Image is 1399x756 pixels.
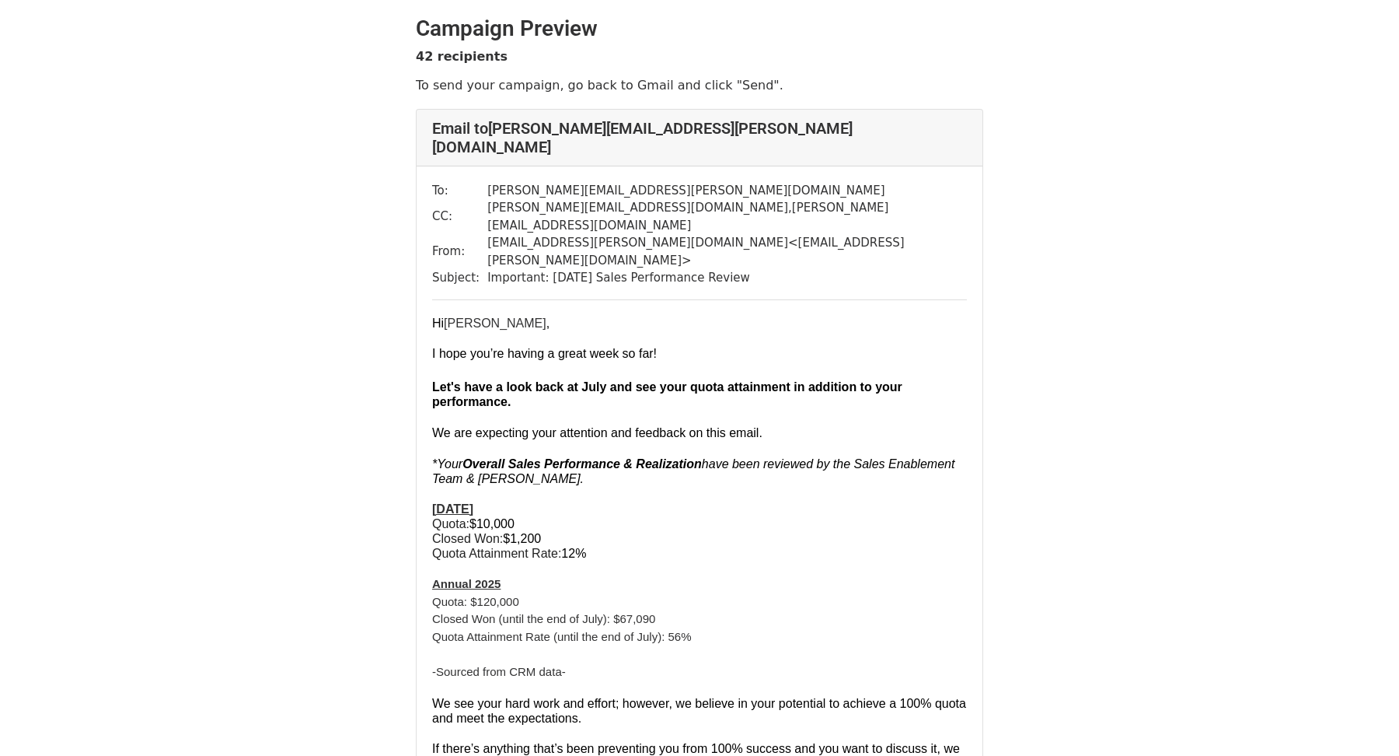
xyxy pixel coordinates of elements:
[432,630,692,643] font: Quota Attainment Rate (until the end of July): 56%
[432,517,586,560] font: $10,000 $1,200 12%
[487,269,967,287] td: Important: [DATE] Sales Performance Review
[416,16,983,42] h2: Campaign Preview
[432,182,487,200] td: To:
[432,234,487,269] td: From:
[432,665,566,678] font: -Sourced from CRM data-
[432,547,561,560] font: Quota Attainment Rate:
[432,502,473,516] font: [DATE]
[432,199,487,234] td: CC:
[462,457,702,471] span: Overall Sales Performance & Realization
[432,577,501,590] font: Annual 2025
[432,317,444,330] font: Hi
[546,317,549,330] span: ,
[432,426,762,439] font: We are expecting your attention and feedback on this email.
[432,119,967,156] h4: Email to [PERSON_NAME][EMAIL_ADDRESS][PERSON_NAME][DOMAIN_NAME]
[432,517,469,530] font: Quota:
[432,347,657,360] font: I hope you’re having a great week so far!
[416,77,983,93] p: To send your campaign, go back to Gmail and click "Send".
[432,269,487,287] td: Subject:
[487,234,967,269] td: [EMAIL_ADDRESS][PERSON_NAME][DOMAIN_NAME] < [EMAIL_ADDRESS][PERSON_NAME][DOMAIN_NAME] >
[432,380,902,408] font: Let's have a look back at July and see your quota attainment in addition to your performance.
[432,457,462,471] span: *Your
[487,199,967,234] td: [PERSON_NAME][EMAIL_ADDRESS][DOMAIN_NAME] , [PERSON_NAME][EMAIL_ADDRESS][DOMAIN_NAME]
[432,697,966,725] font: We see your hard work and effort; however, we believe in your potential to achieve a 100% quota a...
[432,595,655,626] font: Quota: $120,000 Closed Won (until the end of July): $67,090
[487,182,967,200] td: [PERSON_NAME][EMAIL_ADDRESS][PERSON_NAME][DOMAIN_NAME]
[432,532,503,545] font: Closed Won:
[432,457,954,485] span: have been reviewed by the Sales Enablement Team & [PERSON_NAME].
[416,49,508,64] strong: 42 recipients
[432,317,549,330] font: [PERSON_NAME]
